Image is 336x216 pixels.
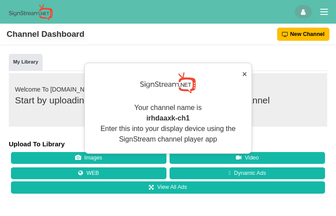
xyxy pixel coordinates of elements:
[15,86,321,93] h2: Welcome To [DOMAIN_NAME]
[9,140,327,149] h4: Upload To Library
[170,167,325,180] a: Dynamic Ads
[242,67,247,81] button: ×
[15,93,321,107] p: Start by uploading assets below and add them to your channel
[170,152,325,164] button: Video
[146,114,190,122] strong: irhdaaxk-ch1
[7,27,84,42] div: Channel Dashboard
[9,4,53,21] img: Sign Stream.NET
[140,72,196,94] img: Sign Stream.NET
[93,103,243,145] p: Your channel name is Enter this into your display device using the SignStream channel player app
[11,167,166,180] button: WEB
[11,181,325,194] a: View All Ads
[11,152,166,164] button: Images
[277,28,330,41] button: New Channel
[9,54,43,71] a: My Library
